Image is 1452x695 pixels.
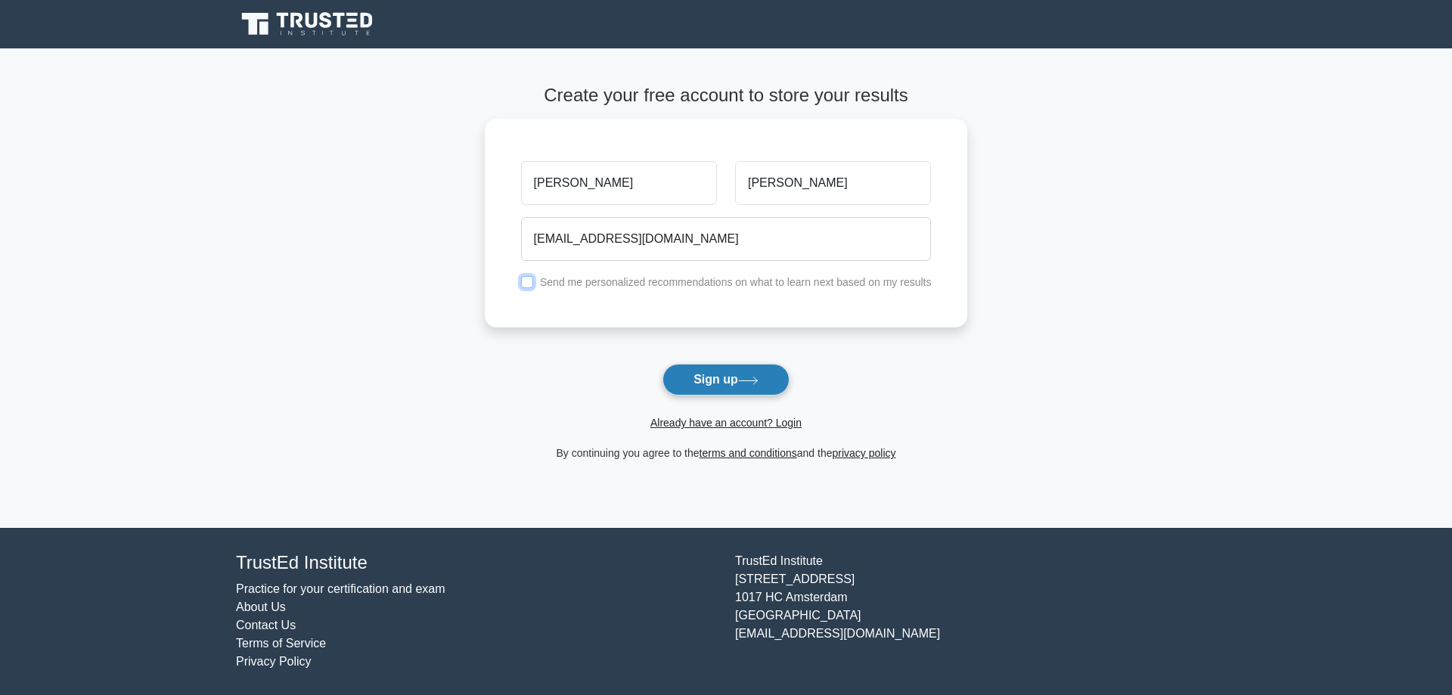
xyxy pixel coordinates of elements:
h4: TrustEd Institute [236,552,717,574]
a: About Us [236,600,286,613]
input: Last name [735,161,931,205]
a: Contact Us [236,619,296,631]
h4: Create your free account to store your results [485,85,968,107]
a: Privacy Policy [236,655,312,668]
input: First name [521,161,717,205]
input: Email [521,217,932,261]
label: Send me personalized recommendations on what to learn next based on my results [540,276,932,288]
a: privacy policy [833,447,896,459]
a: Already have an account? Login [650,417,802,429]
div: By continuing you agree to the and the [476,444,977,462]
a: Practice for your certification and exam [236,582,445,595]
div: TrustEd Institute [STREET_ADDRESS] 1017 HC Amsterdam [GEOGRAPHIC_DATA] [EMAIL_ADDRESS][DOMAIN_NAME] [726,552,1225,671]
a: Terms of Service [236,637,326,650]
a: terms and conditions [700,447,797,459]
button: Sign up [662,364,790,396]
